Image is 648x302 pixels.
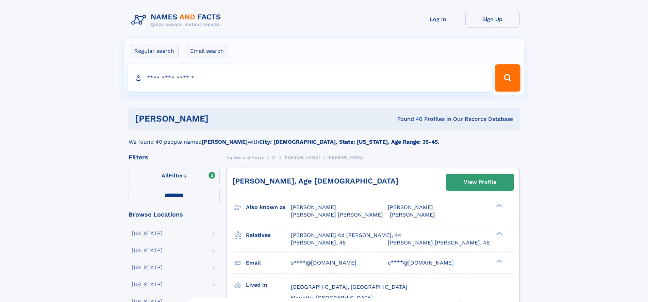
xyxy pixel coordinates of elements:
[388,204,433,210] span: [PERSON_NAME]
[162,172,169,179] span: All
[303,115,513,123] div: Found 40 Profiles In Our Records Database
[291,284,408,290] span: [GEOGRAPHIC_DATA], [GEOGRAPHIC_DATA]
[291,232,401,239] a: [PERSON_NAME] Ad [PERSON_NAME], 44
[495,259,503,263] div: ❯
[132,282,163,287] div: [US_STATE]
[129,211,220,218] div: Browse Locations
[246,279,291,291] h3: Lived in
[495,231,503,236] div: ❯
[328,155,364,160] span: [PERSON_NAME]
[130,44,179,58] label: Regular search
[129,168,220,184] label: Filters
[246,202,291,213] h3: Also known as
[388,239,490,247] a: [PERSON_NAME] [PERSON_NAME], 46
[446,174,514,190] a: View Profile
[390,211,435,218] span: [PERSON_NAME]
[465,11,520,28] a: Sign Up
[128,64,492,92] input: search input
[129,154,220,160] div: Filters
[132,248,163,253] div: [US_STATE]
[495,204,503,208] div: ❯
[283,153,320,161] a: [PERSON_NAME]
[291,211,383,218] span: [PERSON_NAME] [PERSON_NAME]
[202,139,248,145] b: [PERSON_NAME]
[129,11,227,29] img: Logo Names and Facts
[135,114,303,123] h1: [PERSON_NAME]
[495,64,520,92] button: Search Button
[291,239,346,247] a: [PERSON_NAME], 45
[246,257,291,269] h3: Email
[132,231,163,236] div: [US_STATE]
[291,295,373,301] span: Marietta, [GEOGRAPHIC_DATA]
[259,139,438,145] b: City: [DEMOGRAPHIC_DATA], State: [US_STATE], Age Range: 35-45
[186,44,228,58] label: Email search
[464,174,496,190] div: View Profile
[411,11,465,28] a: Log In
[132,265,163,270] div: [US_STATE]
[291,204,336,210] span: [PERSON_NAME]
[227,153,264,161] a: Names and Facts
[129,130,520,146] div: We found 40 people named with .
[271,153,276,161] a: W
[232,177,398,185] a: [PERSON_NAME], Age [DEMOGRAPHIC_DATA]
[283,155,320,160] span: [PERSON_NAME]
[271,155,276,160] span: W
[246,229,291,241] h3: Relatives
